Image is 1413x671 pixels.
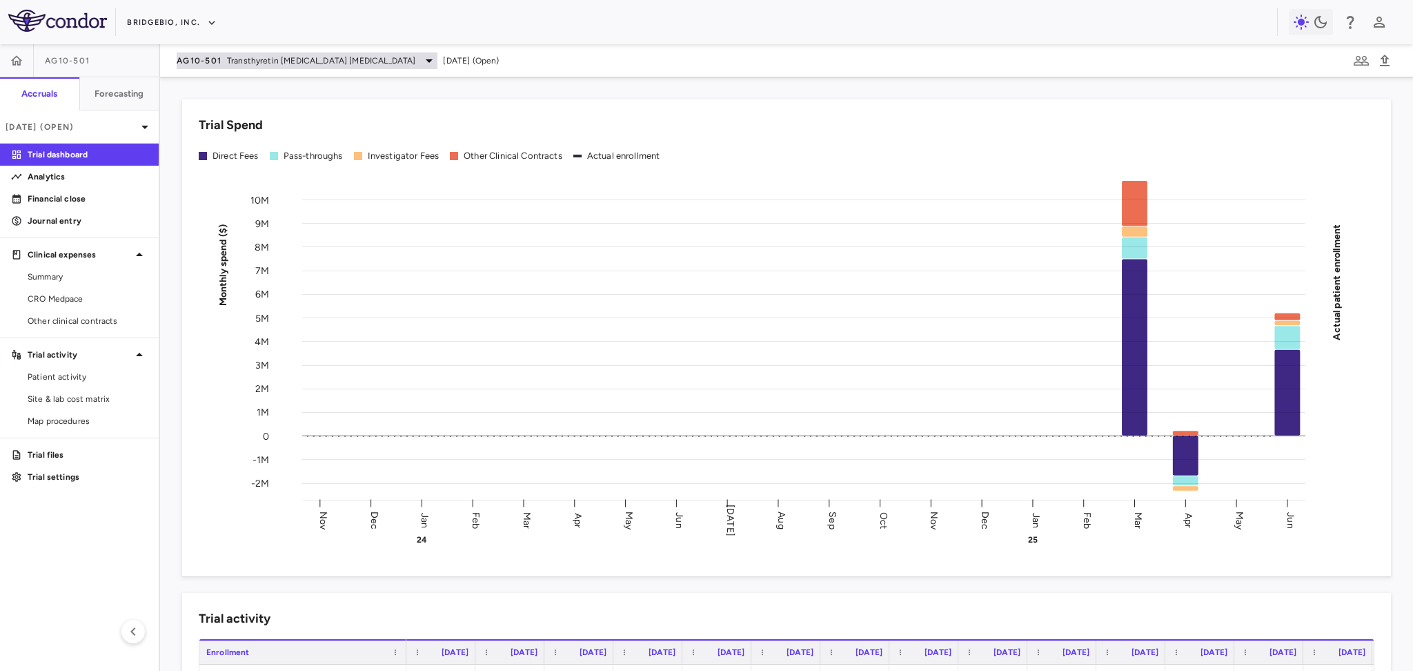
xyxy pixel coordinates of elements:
span: [DATE] [925,648,951,657]
tspan: 3M [255,360,269,371]
tspan: Monthly spend ($) [217,224,229,306]
span: [DATE] [580,648,606,657]
span: [DATE] (Open) [443,55,499,67]
tspan: -1M [253,454,269,465]
text: Feb [1081,512,1093,528]
span: Other clinical contracts [28,315,148,327]
text: Dec [368,511,380,529]
span: CRO Medpace [28,293,148,305]
tspan: 0 [263,430,269,442]
div: Actual enrollment [587,150,660,162]
tspan: 1M [257,407,269,418]
p: Financial close [28,193,148,205]
h6: Accruals [21,88,57,100]
button: BridgeBio, Inc. [127,12,217,34]
span: [DATE] [1269,648,1296,657]
text: May [623,511,635,529]
h6: Forecasting [95,88,144,100]
text: Jun [673,512,685,528]
span: Patient activity [28,371,148,383]
p: Trial files [28,449,148,461]
text: Mar [521,512,533,528]
text: 25 [1028,535,1038,545]
tspan: 8M [255,241,269,253]
span: [DATE] [1338,648,1365,657]
div: Other Clinical Contracts [464,150,562,162]
text: Jan [419,512,431,527]
img: logo-full-SnFGN8VE.png [8,10,107,32]
text: Dec [979,511,991,529]
tspan: 6M [255,289,269,300]
h6: Trial Spend [199,116,263,135]
span: AG10-501 [45,55,90,66]
p: Trial dashboard [28,148,148,161]
p: Journal entry [28,215,148,227]
tspan: 9M [255,217,269,229]
text: Nov [928,511,940,529]
text: [DATE] [724,505,736,536]
span: AG10-501 [177,55,221,66]
div: Pass-throughs [284,150,343,162]
text: Sep [827,512,838,529]
p: Clinical expenses [28,249,131,261]
text: Apr [572,512,584,527]
div: Investigator Fees [368,150,439,162]
h6: Trial activity [199,610,270,628]
span: [DATE] [787,648,813,657]
span: Site & lab cost matrix [28,393,148,405]
span: [DATE] [994,648,1020,657]
text: Jun [1285,512,1296,528]
text: Nov [317,511,329,529]
span: [DATE] [1200,648,1227,657]
tspan: 7M [255,265,269,277]
tspan: 10M [250,194,269,206]
tspan: -2M [251,478,269,489]
p: Trial activity [28,349,131,361]
span: Transthyretin [MEDICAL_DATA] [MEDICAL_DATA] [227,55,415,67]
text: Mar [1132,512,1144,528]
p: Analytics [28,171,148,183]
tspan: 4M [255,335,269,347]
span: [DATE] [649,648,675,657]
p: [DATE] (Open) [6,121,137,133]
tspan: 5M [255,312,269,324]
text: Aug [775,512,787,529]
span: [DATE] [1063,648,1089,657]
span: [DATE] [718,648,744,657]
tspan: 2M [255,383,269,395]
span: Enrollment [206,648,250,657]
span: Map procedures [28,415,148,427]
text: Jan [1030,512,1042,527]
span: [DATE] [856,648,882,657]
text: Oct [878,512,889,528]
span: [DATE] [1132,648,1158,657]
span: Summary [28,271,148,283]
text: Feb [470,512,482,528]
p: Trial settings [28,471,148,483]
span: [DATE] [442,648,468,657]
div: Direct Fees [213,150,259,162]
span: [DATE] [511,648,537,657]
tspan: Actual patient enrollment [1331,224,1343,340]
text: Apr [1183,512,1194,527]
text: May [1234,511,1245,529]
text: 24 [417,535,427,545]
